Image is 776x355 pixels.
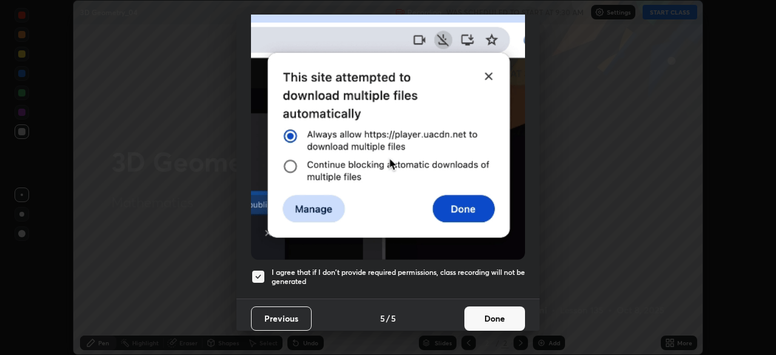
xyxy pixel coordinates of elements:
[272,268,525,286] h5: I agree that if I don't provide required permissions, class recording will not be generated
[251,306,312,331] button: Previous
[464,306,525,331] button: Done
[380,312,385,325] h4: 5
[386,312,390,325] h4: /
[391,312,396,325] h4: 5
